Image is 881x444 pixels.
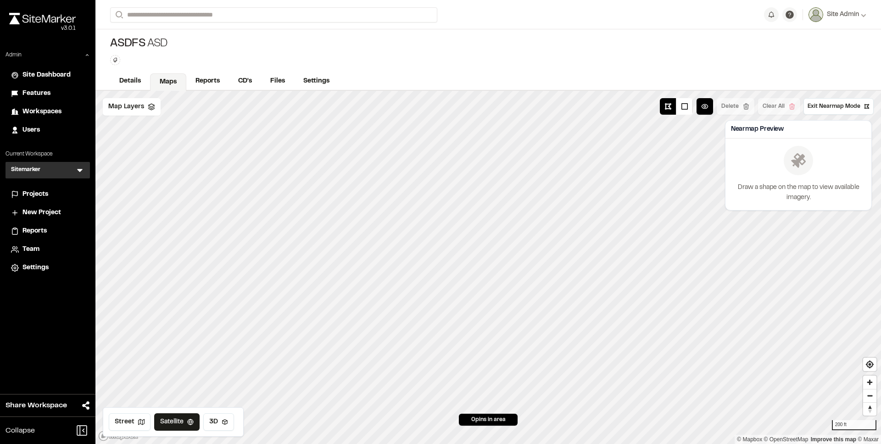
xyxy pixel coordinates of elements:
h3: Nearmap Preview [731,124,784,134]
span: Exit Nearmap Mode [808,102,860,111]
button: Street [109,413,151,431]
a: Settings [294,72,339,90]
a: Maxar [858,436,879,443]
span: Share Workspace [6,400,67,411]
button: Search [110,7,127,22]
div: asd [110,37,168,51]
span: Reports [22,226,47,236]
span: Zoom out [863,389,876,402]
p: Admin [6,51,22,59]
span: Settings [22,263,49,273]
a: Maps [150,73,186,91]
a: CD's [229,72,261,90]
a: Settings [11,263,84,273]
a: Site Dashboard [11,70,84,80]
button: Edit Tags [110,55,120,65]
a: Mapbox logo [98,431,139,441]
span: Projects [22,189,48,200]
a: Reports [186,72,229,90]
a: Workspaces [11,107,84,117]
canvas: Map [95,91,881,444]
span: 0 pins in area [471,416,506,424]
button: Find my location [863,358,876,371]
span: Reset bearing to north [863,403,876,416]
img: User [809,7,823,22]
a: Details [110,72,150,90]
span: Site Admin [827,10,859,20]
span: Map Layers [108,102,144,112]
button: Site Admin [809,7,866,22]
span: New Project [22,208,61,218]
span: Site Dashboard [22,70,71,80]
span: Collapse [6,425,35,436]
a: Users [11,125,84,135]
h3: Sitemarker [11,166,40,175]
button: Satellite [154,413,200,431]
button: Reset bearing to north [863,402,876,416]
p: Draw a shape on the map to view available imagery. [733,183,864,203]
p: Current Workspace [6,150,90,158]
span: Users [22,125,40,135]
a: Reports [11,226,84,236]
div: Oh geez...please don't... [9,24,76,33]
a: New Project [11,208,84,218]
span: asdfs [110,37,145,51]
div: 200 ft [832,420,876,430]
span: Team [22,244,39,255]
button: Zoom out [863,389,876,402]
a: Team [11,244,84,255]
span: Features [22,89,50,99]
button: 3D [203,413,234,431]
a: Files [261,72,294,90]
a: Projects [11,189,84,200]
a: Mapbox [737,436,762,443]
button: Zoom in [863,376,876,389]
button: Exit Nearmap Mode [803,98,874,115]
img: rebrand.png [9,13,76,24]
a: OpenStreetMap [764,436,809,443]
span: Workspaces [22,107,61,117]
a: Features [11,89,84,99]
a: Map feedback [811,436,856,443]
